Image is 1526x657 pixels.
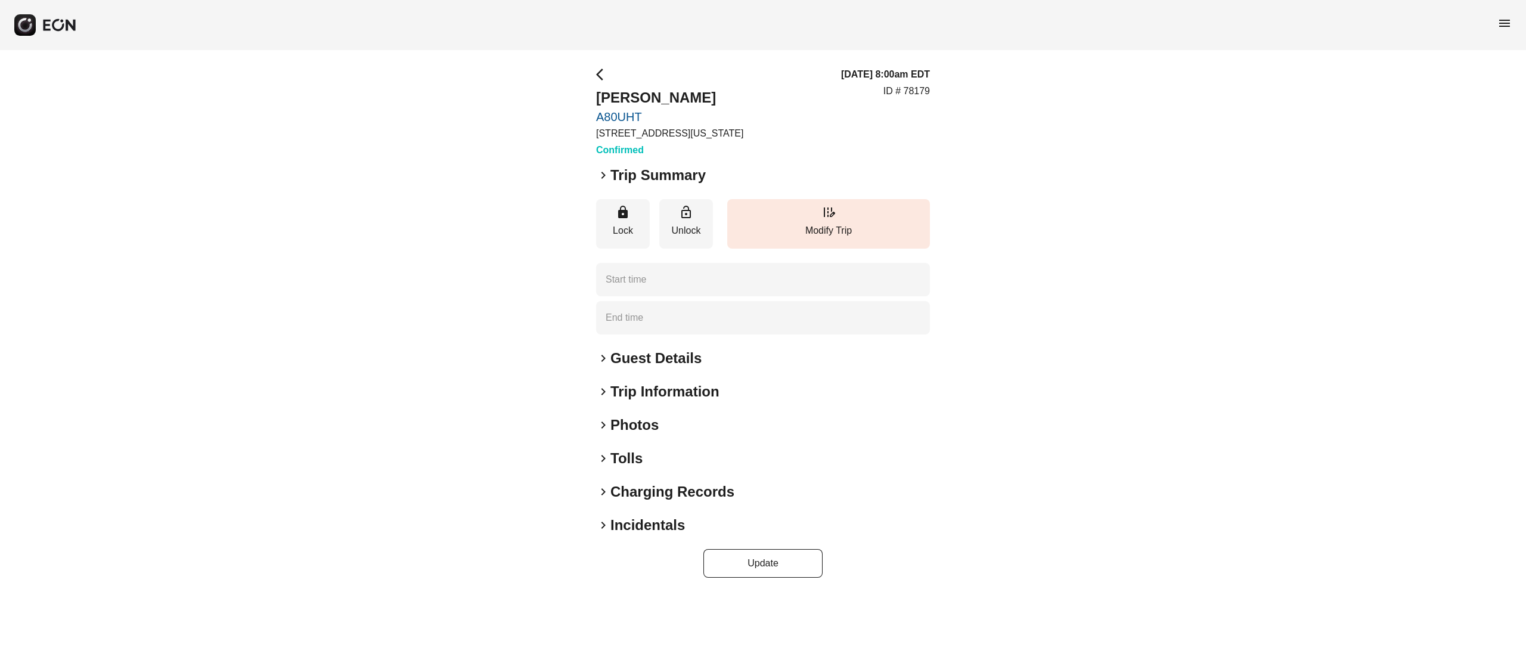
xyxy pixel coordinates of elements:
button: Modify Trip [727,199,930,249]
button: Unlock [659,199,713,249]
span: lock [616,205,630,219]
h2: Trip Summary [610,166,706,185]
p: [STREET_ADDRESS][US_STATE] [596,126,743,141]
span: keyboard_arrow_right [596,485,610,499]
h2: Incidentals [610,516,685,535]
span: lock_open [679,205,693,219]
span: arrow_back_ios [596,67,610,82]
p: Lock [602,224,644,238]
h3: [DATE] 8:00am EDT [841,67,930,82]
span: keyboard_arrow_right [596,451,610,466]
h2: [PERSON_NAME] [596,88,743,107]
h2: Trip Information [610,382,719,401]
p: ID # 78179 [883,84,930,98]
p: Modify Trip [733,224,924,238]
button: Lock [596,199,650,249]
p: Unlock [665,224,707,238]
span: keyboard_arrow_right [596,518,610,532]
span: edit_road [821,205,836,219]
h3: Confirmed [596,143,743,157]
h2: Tolls [610,449,643,468]
h2: Photos [610,416,659,435]
span: keyboard_arrow_right [596,385,610,399]
h2: Charging Records [610,482,734,501]
span: keyboard_arrow_right [596,418,610,432]
span: menu [1497,16,1512,30]
span: keyboard_arrow_right [596,168,610,182]
a: A80UHT [596,110,743,124]
button: Update [703,549,823,578]
h2: Guest Details [610,349,702,368]
span: keyboard_arrow_right [596,351,610,365]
